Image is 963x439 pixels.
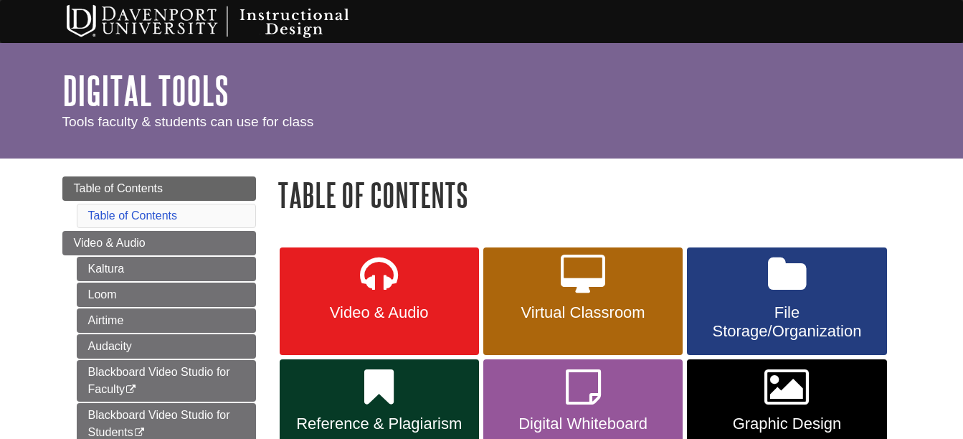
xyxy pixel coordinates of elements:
a: Table of Contents [62,176,256,201]
a: Airtime [77,308,256,333]
span: Table of Contents [74,182,163,194]
a: Loom [77,283,256,307]
span: Digital Whiteboard [494,415,672,433]
a: Video & Audio [62,231,256,255]
span: File Storage/Organization [698,303,876,341]
h1: Table of Contents [277,176,901,213]
i: This link opens in a new window [125,385,137,395]
a: Kaltura [77,257,256,281]
a: Audacity [77,334,256,359]
span: Video & Audio [74,237,146,249]
a: Table of Contents [88,209,178,222]
span: Video & Audio [290,303,468,322]
a: Virtual Classroom [483,247,683,355]
img: Davenport University Instructional Design [55,4,399,39]
i: This link opens in a new window [133,428,146,438]
span: Graphic Design [698,415,876,433]
a: File Storage/Organization [687,247,886,355]
a: Blackboard Video Studio for Faculty [77,360,256,402]
span: Reference & Plagiarism [290,415,468,433]
a: Digital Tools [62,68,229,113]
span: Tools faculty & students can use for class [62,114,314,129]
a: Video & Audio [280,247,479,355]
span: Virtual Classroom [494,303,672,322]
